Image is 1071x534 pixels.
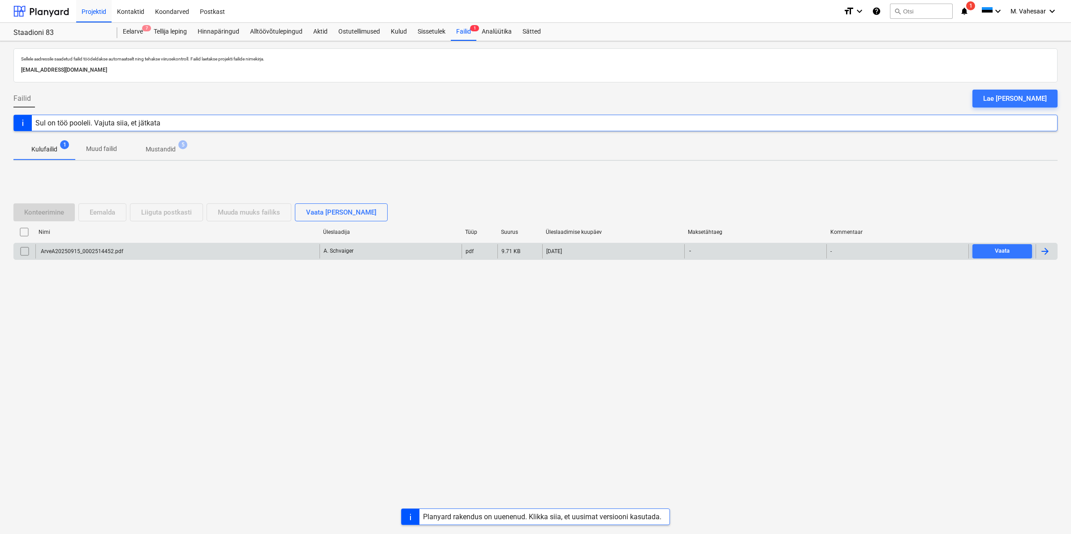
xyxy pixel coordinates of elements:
[470,25,479,31] span: 1
[412,23,451,41] a: Sissetulek
[688,229,823,235] div: Maksetähtaeg
[546,229,681,235] div: Üleslaadimise kuupäev
[178,140,187,149] span: 5
[546,248,562,254] div: [DATE]
[830,229,965,235] div: Kommentaar
[451,23,476,41] div: Failid
[972,244,1032,258] button: Vaata
[21,65,1050,75] p: [EMAIL_ADDRESS][DOMAIN_NAME]
[476,23,517,41] a: Analüütika
[39,248,123,254] div: ArveA20250915_0002514452.pdf
[995,246,1010,256] div: Vaata
[148,23,192,41] a: Tellija leping
[13,93,31,104] span: Failid
[295,203,388,221] button: Vaata [PERSON_NAME]
[333,23,385,41] a: Ostutellimused
[146,145,176,154] p: Mustandid
[324,247,354,255] p: A. Schvaiger
[31,145,57,154] p: Kulufailid
[13,28,107,38] div: Staadioni 83
[983,93,1047,104] div: Lae [PERSON_NAME]
[308,23,333,41] a: Aktid
[245,23,308,41] a: Alltöövõtulepingud
[385,23,412,41] a: Kulud
[86,144,117,154] p: Muud failid
[688,247,692,255] span: -
[423,512,661,521] div: Planyard rakendus on uuenenud. Klikka siia, et uusimat versiooni kasutada.
[192,23,245,41] a: Hinnapäringud
[60,140,69,149] span: 1
[517,23,546,41] a: Sätted
[306,207,376,218] div: Vaata [PERSON_NAME]
[451,23,476,41] a: Failid1
[323,229,458,235] div: Üleslaadija
[117,23,148,41] a: Eelarve7
[466,248,474,254] div: pdf
[830,248,832,254] div: -
[972,90,1058,108] button: Lae [PERSON_NAME]
[35,119,160,127] div: Sul on töö pooleli. Vajuta siia, et jätkata
[39,229,316,235] div: Nimi
[142,25,151,31] span: 7
[465,229,494,235] div: Tüüp
[501,248,520,254] div: 9.71 KB
[21,56,1050,62] p: Sellele aadressile saadetud failid töödeldakse automaatselt ning tehakse viirusekontroll. Failid ...
[501,229,539,235] div: Suurus
[117,23,148,41] div: Eelarve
